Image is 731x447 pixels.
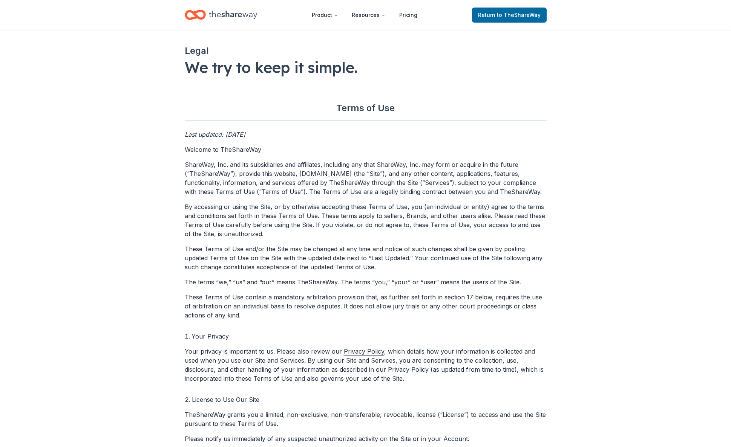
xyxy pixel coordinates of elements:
p: Please notify us immediately of any suspected unauthorized activity on the Site or in your Account. [185,434,547,443]
button: Resources [346,8,392,23]
h2: Terms of Use [185,102,547,121]
p: The terms “we,” “us” and “our” means TheShareWay. The terms “you,” “your” or “user” means the use... [185,278,547,287]
li: Your Privacy [185,332,547,341]
a: Privacy Policy [344,348,384,355]
div: We try to keep it simple. [185,57,547,78]
button: Product [306,8,344,23]
span: Return [478,11,541,20]
h1: Legal [185,45,547,57]
p: These Terms of Use and/or the Site may be changed at any time and notice of such changes shall be... [185,244,547,272]
a: Home [185,6,257,24]
em: Last updated: [DATE] [185,131,245,138]
nav: Main [306,6,423,24]
p: By accessing or using the Site, or by otherwise accepting these Terms of Use, you (an individual ... [185,202,547,238]
p: Welcome to TheShareWay [185,145,547,154]
p: ShareWay, Inc. and its subsidiaries and affiliates, including any that ShareWay, Inc. may form or... [185,160,547,196]
span: to TheShareWay [497,12,541,18]
p: Your privacy is important to us. Please also review our , which details how your information is c... [185,347,547,383]
p: These Terms of Use contain a mandatory arbitration provision that, as further set forth in sectio... [185,293,547,320]
a: Pricing [393,8,423,23]
p: TheShareWay grants you a limited, non-exclusive, non-transferable, revocable, license (“License”)... [185,410,547,428]
li: License to Use Our Site [185,395,547,404]
a: Returnto TheShareWay [472,8,547,23]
